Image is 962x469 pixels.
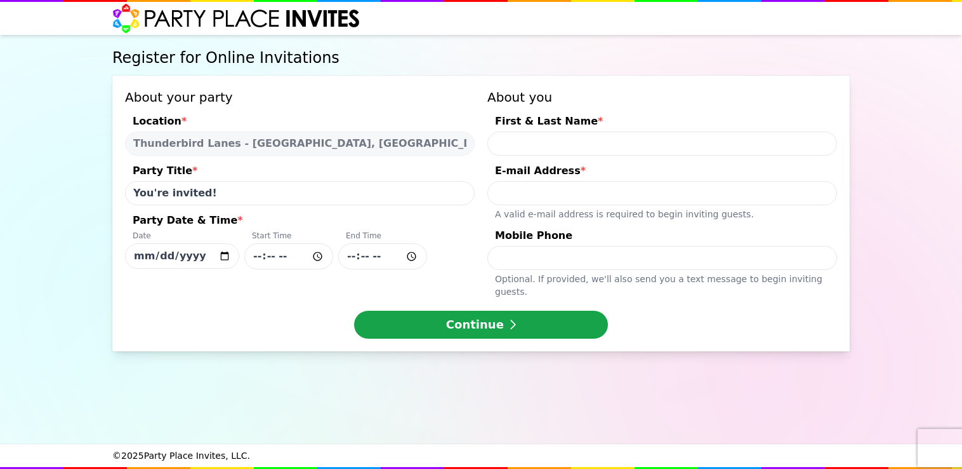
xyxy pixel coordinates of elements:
[338,243,427,269] input: Party Date & Time*DateStart TimeEnd Time
[487,181,837,205] input: E-mail Address*A valid e-mail address is required to begin inviting guests.
[112,3,360,34] img: Party Place Invites
[112,48,850,68] h1: Register for Online Invitations
[487,205,837,221] div: A valid e-mail address is required to begin inviting guests.
[125,114,475,132] div: Location
[125,181,475,205] input: Party Title*
[125,163,475,181] div: Party Title
[112,444,850,467] div: © 2025 Party Place Invites, LLC.
[244,231,333,243] div: Start Time
[487,270,837,298] div: Optional. If provided, we ' ll also send you a text message to begin inviting guests.
[354,311,608,339] button: Continue
[125,213,475,231] div: Party Date & Time
[487,114,837,132] div: First & Last Name
[244,243,333,269] input: Party Date & Time*DateStart TimeEnd Time
[338,231,427,243] div: End Time
[487,228,837,246] div: Mobile Phone
[487,88,837,106] h3: About you
[125,231,239,243] div: Date
[487,246,837,270] input: Mobile PhoneOptional. If provided, we'll also send you a text message to begin inviting guests.
[125,132,475,156] select: Location*
[125,243,239,269] input: Party Date & Time*DateStart TimeEnd Time
[487,163,837,181] div: E-mail Address
[125,88,475,106] h3: About your party
[487,132,837,156] input: First & Last Name*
